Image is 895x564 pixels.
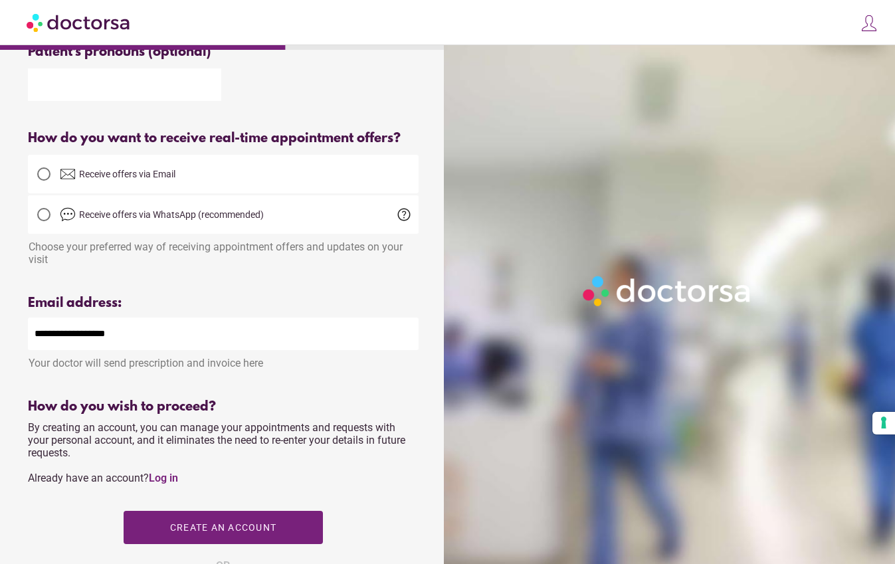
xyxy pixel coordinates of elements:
a: Log in [149,472,178,484]
span: By creating an account, you can manage your appointments and requests with your personal account,... [28,421,405,484]
button: Your consent preferences for tracking technologies [872,412,895,434]
span: Create an account [170,522,276,533]
img: Doctorsa.com [27,7,132,37]
img: Logo-Doctorsa-trans-White-partial-flat.png [578,271,757,311]
span: Receive offers via Email [79,169,175,179]
img: chat [60,207,76,223]
button: Create an account [124,511,323,544]
div: Email address: [28,296,419,311]
div: How do you want to receive real-time appointment offers? [28,131,419,146]
div: Patient's pronouns (optional) [28,45,419,60]
div: Your doctor will send prescription and invoice here [28,350,419,369]
span: help [396,207,412,223]
span: Receive offers via WhatsApp (recommended) [79,209,264,220]
img: email [60,166,76,182]
img: icons8-customer-100.png [860,14,878,33]
div: Choose your preferred way of receiving appointment offers and updates on your visit [28,234,419,266]
div: How do you wish to proceed? [28,399,419,415]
